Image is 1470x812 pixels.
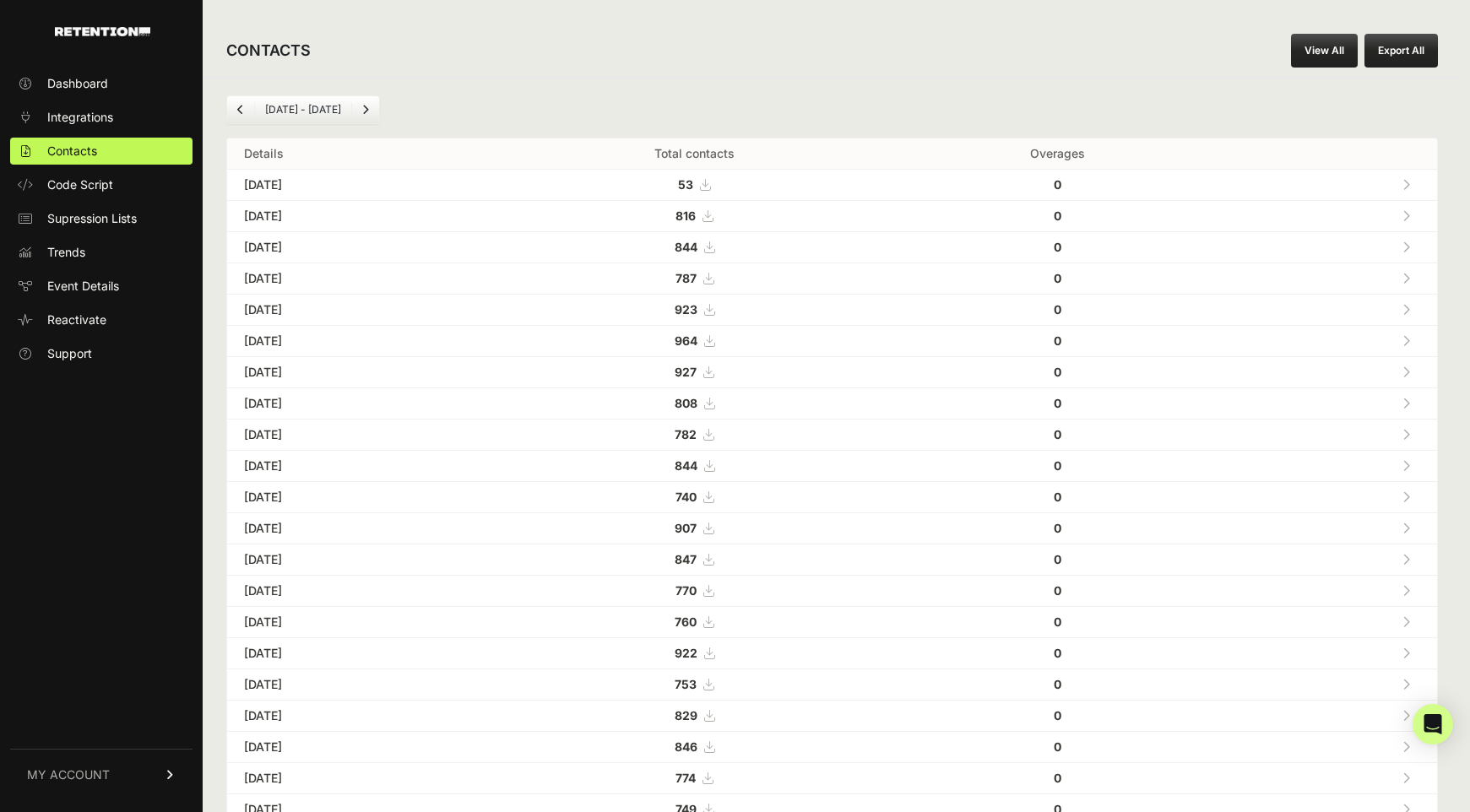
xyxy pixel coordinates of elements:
span: Event Details [47,278,119,295]
a: 770 [675,583,713,598]
strong: 0 [1054,739,1061,754]
td: [DATE] [227,420,491,451]
a: Support [10,340,193,367]
a: 774 [675,771,713,785]
strong: 816 [675,208,696,223]
a: Reactivate [10,306,193,333]
a: 753 [675,677,713,691]
td: [DATE] [227,763,491,794]
strong: 782 [675,427,697,441]
a: 816 [675,208,713,223]
strong: 0 [1054,427,1061,441]
a: 907 [675,521,713,535]
td: [DATE] [227,295,491,326]
a: 964 [675,333,714,348]
strong: 0 [1054,240,1061,254]
strong: 0 [1054,614,1061,629]
td: [DATE] [227,701,491,732]
strong: 964 [675,333,697,348]
strong: 787 [675,271,697,285]
a: Trends [10,239,193,266]
a: 922 [675,646,714,660]
td: [DATE] [227,451,491,482]
td: [DATE] [227,388,491,420]
strong: 0 [1054,458,1061,473]
strong: 0 [1054,677,1061,691]
th: Overages [898,138,1216,170]
button: Export All [1364,34,1438,68]
span: Reactivate [47,311,106,328]
strong: 0 [1054,552,1061,566]
a: Supression Lists [10,205,193,232]
td: [DATE] [227,482,491,513]
strong: 0 [1054,521,1061,535]
div: Open Intercom Messenger [1413,704,1453,744]
strong: 0 [1054,396,1061,410]
span: Code Script [47,176,113,193]
strong: 760 [675,614,697,629]
td: [DATE] [227,544,491,576]
a: Contacts [10,138,193,165]
td: [DATE] [227,607,491,638]
a: Event Details [10,273,193,300]
a: 927 [675,365,713,379]
a: Next [352,96,379,123]
strong: 808 [675,396,697,410]
strong: 740 [675,490,697,504]
strong: 774 [675,771,696,785]
strong: 0 [1054,177,1061,192]
td: [DATE] [227,232,491,263]
a: 808 [675,396,714,410]
th: Details [227,138,491,170]
strong: 0 [1054,208,1061,223]
img: Retention.com [55,27,150,36]
a: 844 [675,240,714,254]
th: Total contacts [491,138,899,170]
td: [DATE] [227,732,491,763]
a: 760 [675,614,713,629]
td: [DATE] [227,638,491,669]
strong: 0 [1054,271,1061,285]
strong: 0 [1054,490,1061,504]
span: Integrations [47,109,113,126]
td: [DATE] [227,357,491,388]
strong: 829 [675,708,697,723]
strong: 0 [1054,583,1061,598]
td: [DATE] [227,263,491,295]
a: 844 [675,458,714,473]
strong: 0 [1054,708,1061,723]
td: [DATE] [227,513,491,544]
strong: 0 [1054,365,1061,379]
span: Support [47,345,92,362]
strong: 0 [1054,646,1061,660]
strong: 922 [675,646,697,660]
strong: 923 [675,302,697,317]
li: [DATE] - [DATE] [254,103,351,116]
span: Supression Lists [47,210,137,227]
a: 829 [675,708,714,723]
a: 740 [675,490,713,504]
a: 787 [675,271,713,285]
span: Dashboard [47,75,108,92]
strong: 927 [675,365,697,379]
span: Trends [47,244,85,261]
a: View All [1291,34,1358,68]
span: MY ACCOUNT [27,766,110,783]
strong: 53 [678,177,693,192]
td: [DATE] [227,669,491,701]
td: [DATE] [227,170,491,201]
strong: 0 [1054,333,1061,348]
a: 846 [675,739,714,754]
a: Code Script [10,171,193,198]
a: 782 [675,427,713,441]
a: MY ACCOUNT [10,749,193,800]
strong: 907 [675,521,697,535]
a: Previous [227,96,254,123]
strong: 847 [675,552,697,566]
a: 847 [675,552,713,566]
a: 53 [678,177,710,192]
strong: 844 [675,240,697,254]
span: Contacts [47,143,97,160]
strong: 753 [675,677,697,691]
td: [DATE] [227,201,491,232]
